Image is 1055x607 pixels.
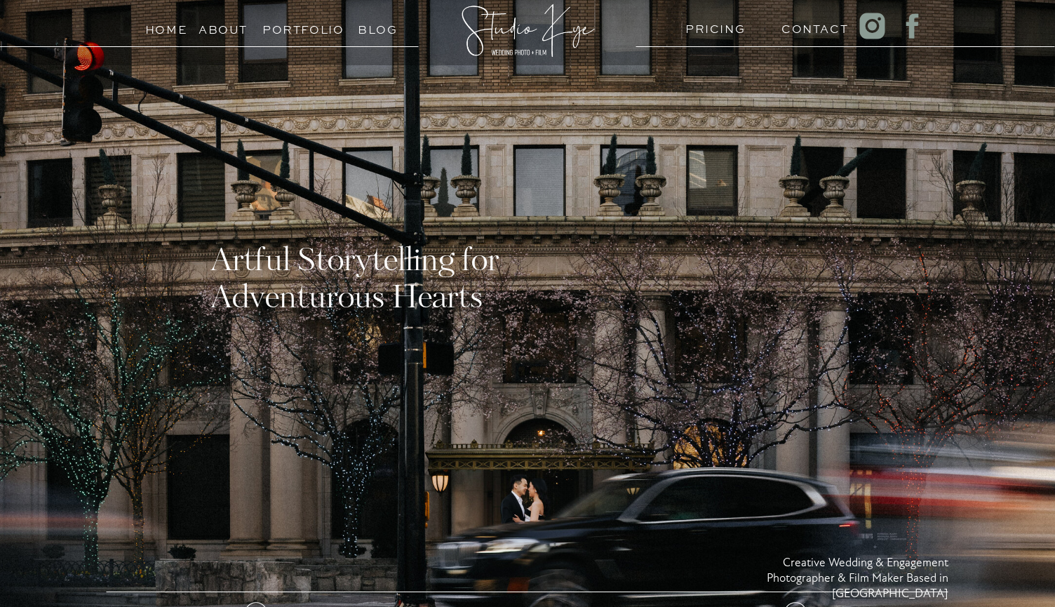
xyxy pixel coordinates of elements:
[139,20,193,33] a: Home
[262,20,326,33] a: Portfolio
[346,20,410,33] a: Blog
[685,19,739,32] a: PRICING
[210,244,607,313] h1: Artful Storytelling for Adventurous Hearts
[199,20,248,33] a: About
[781,19,835,32] a: Contact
